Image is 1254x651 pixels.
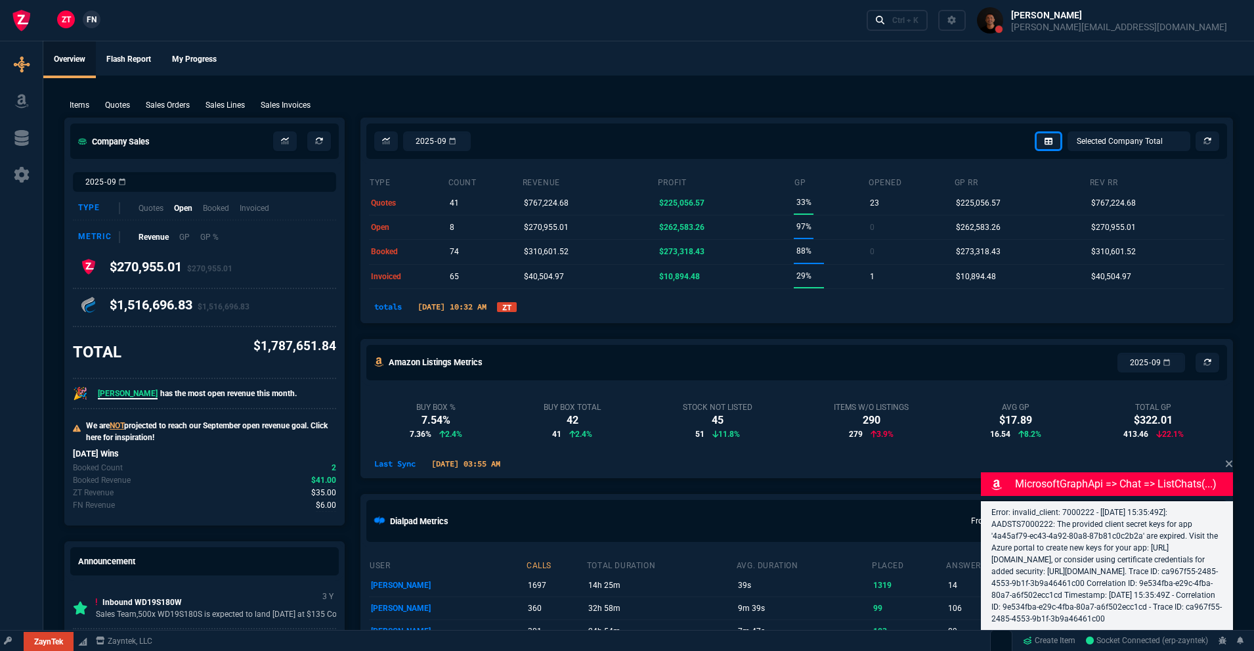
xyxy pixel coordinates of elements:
p: 14h 25m [588,576,734,595]
span: Socket Connected (erp-zayntek) [1086,637,1208,646]
h5: Amazon Listings Metrics [389,356,483,369]
p: spec.value [304,499,337,512]
p: 99 [873,599,943,617]
p: 33% [796,193,811,212]
p: 106 [948,599,1046,617]
h4: $270,955.01 [110,259,232,280]
p: $225,056.57 [956,194,1001,212]
p: 1 [870,267,875,286]
span: $1,516,696.83 [198,302,249,311]
div: Avg GP [990,402,1041,413]
div: 42 [544,413,601,428]
td: booked [369,240,448,264]
p: spec.value [299,487,337,499]
p: 89 [948,622,1046,640]
div: Ctrl + K [892,15,919,26]
div: 290 [834,413,909,428]
p: We are projected to reach our September open revenue goal. Click here for inspiration! [86,420,336,443]
a: hpYb34wBpcK5Zd2eAABa [1086,635,1208,647]
th: GP [794,172,868,191]
h5: Dialpad Metrics [390,515,448,528]
span: NOT [110,421,124,430]
p: totals [369,301,407,313]
p: spec.value [299,474,337,487]
a: ZT [497,302,517,312]
p: GP [179,231,190,243]
p: 301 [528,622,584,640]
p: $225,056.57 [659,194,704,212]
td: quotes [369,191,448,215]
div: Type [78,202,120,214]
p: 0 [870,242,875,261]
th: calls [526,555,586,573]
p: Sales Invoices [261,99,311,111]
p: [DATE] 03:55 AM [426,458,506,470]
td: invoiced [369,264,448,288]
h6: [DATE] Wins [73,449,336,459]
p: $1,787,651.84 [253,337,336,356]
p: 1697 [528,576,584,595]
div: $17.89 [990,413,1041,428]
p: 32h 58m [588,599,734,617]
p: $767,224.68 [1091,194,1136,212]
a: Flash Report [96,41,162,78]
p: Booked [203,202,229,214]
p: $310,601.52 [524,242,569,261]
p: $262,583.26 [956,218,1001,236]
h5: Company Sales [78,135,150,148]
span: Today's Booked revenue [311,474,336,487]
p: Open [174,202,192,214]
p: $767,224.68 [524,194,569,212]
p: 9m 39s [738,599,869,617]
p: Sales Team,500x WD19S180S is expected to land [DATE] at $135 Cost be... [96,608,360,620]
span: 16.54 [990,428,1010,440]
p: Today's Booked revenue [73,474,131,486]
th: Profit [657,172,794,191]
p: 8.2% [1018,428,1041,440]
p: [PERSON_NAME] [371,576,524,595]
span: Today's Booked count [332,462,336,474]
p: 2.4% [569,428,592,440]
div: Items w/o Listings [834,402,909,413]
p: $262,583.26 [659,218,704,236]
p: 0 [870,218,875,236]
th: count [448,172,522,191]
p: has the most open revenue this month. [98,388,297,399]
p: 74 [450,242,459,261]
span: ZT [62,14,71,26]
p: Error: invalid_client: 7000222 - [[DATE] 15:35:49Z]: AADSTS7000222: The provided client secret ke... [991,506,1222,625]
p: $273,318.43 [659,242,704,261]
span: 51 [695,428,704,440]
p: Last Sync [369,458,421,470]
span: $270,955.01 [187,264,232,273]
p: 65 [450,267,459,286]
p: $273,318.43 [956,242,1001,261]
span: 279 [849,428,863,440]
p: $270,955.01 [524,218,569,236]
p: $270,955.01 [1091,218,1136,236]
a: Overview [43,41,96,78]
p: [DATE] 10:32 AM [412,301,492,313]
p: 88% [796,242,811,260]
p: 23 [870,194,879,212]
p: 11.8% [712,428,740,440]
p: Inbound WD19S180W [96,596,360,608]
th: placed [871,555,945,573]
div: $322.01 [1123,413,1184,428]
p: 8 [450,218,454,236]
p: Quotes [105,99,130,111]
p: 41 [450,194,459,212]
p: Invoiced [240,202,269,214]
th: avg. duration [736,555,871,573]
h5: Announcement [78,555,135,568]
a: My Progress [162,41,227,78]
p: 7m 47s [738,622,869,640]
div: Stock Not Listed [683,402,752,413]
p: Sales Orders [146,99,190,111]
p: 360 [528,599,584,617]
div: Buy Box Total [544,402,601,413]
p: Today's Booked count [73,462,123,474]
p: [PERSON_NAME] [371,622,524,640]
p: Today's Fornida revenue [73,499,115,511]
span: [PERSON_NAME] [98,389,158,399]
